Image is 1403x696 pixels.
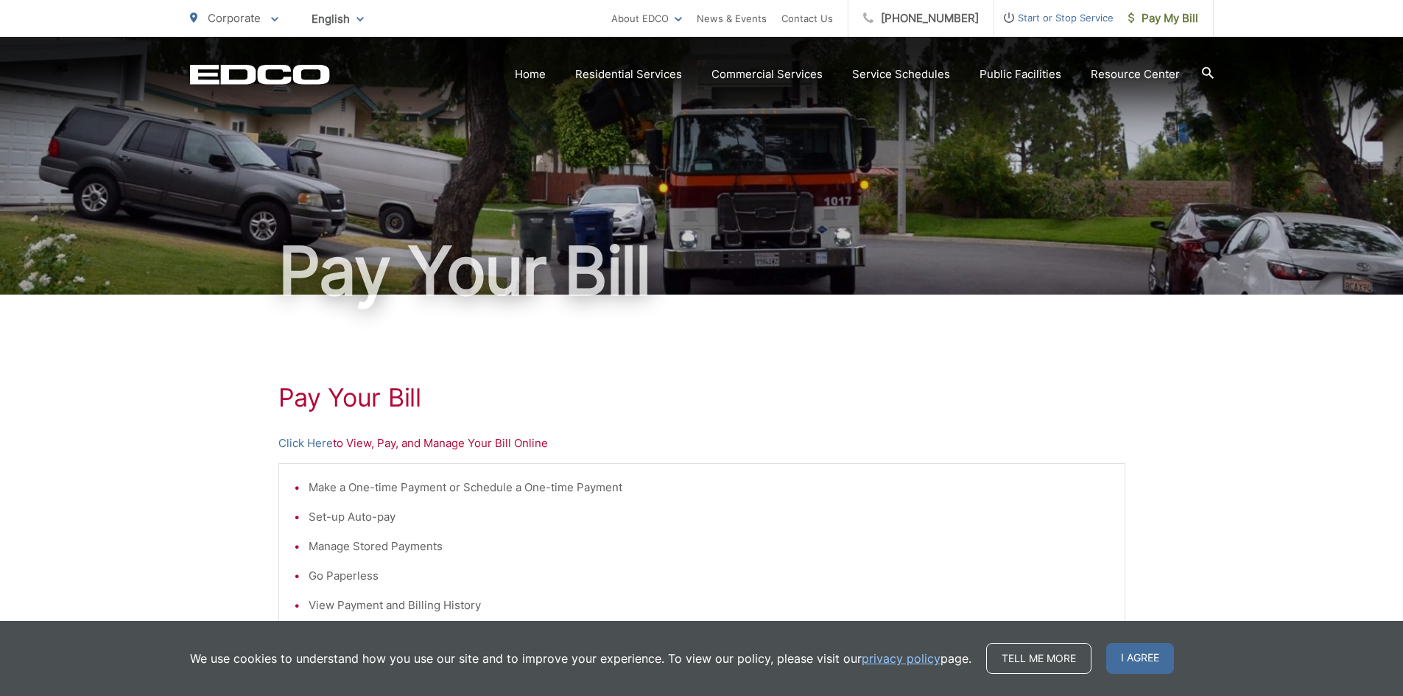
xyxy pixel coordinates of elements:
[575,66,682,83] a: Residential Services
[309,479,1110,496] li: Make a One-time Payment or Schedule a One-time Payment
[862,650,940,667] a: privacy policy
[515,66,546,83] a: Home
[300,6,375,32] span: English
[697,10,767,27] a: News & Events
[309,567,1110,585] li: Go Paperless
[1128,10,1198,27] span: Pay My Bill
[986,643,1091,674] a: Tell me more
[611,10,682,27] a: About EDCO
[309,508,1110,526] li: Set-up Auto-pay
[278,383,1125,412] h1: Pay Your Bill
[190,650,971,667] p: We use cookies to understand how you use our site and to improve your experience. To view our pol...
[711,66,823,83] a: Commercial Services
[852,66,950,83] a: Service Schedules
[1091,66,1180,83] a: Resource Center
[208,11,261,25] span: Corporate
[1106,643,1174,674] span: I agree
[190,234,1214,308] h1: Pay Your Bill
[278,435,333,452] a: Click Here
[309,597,1110,614] li: View Payment and Billing History
[190,64,330,85] a: EDCD logo. Return to the homepage.
[781,10,833,27] a: Contact Us
[980,66,1061,83] a: Public Facilities
[309,538,1110,555] li: Manage Stored Payments
[278,435,1125,452] p: to View, Pay, and Manage Your Bill Online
